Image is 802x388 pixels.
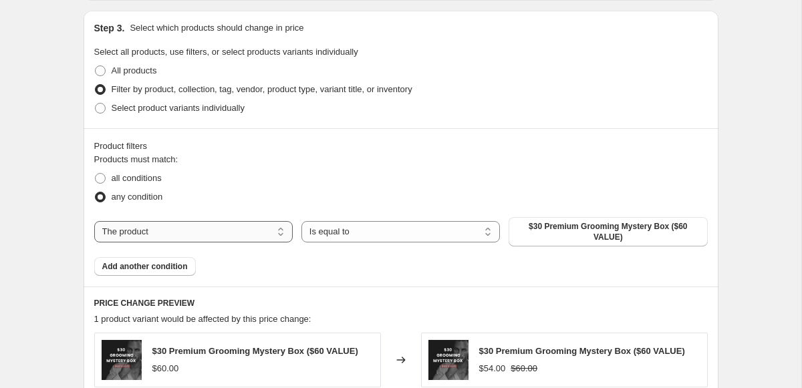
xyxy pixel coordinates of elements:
[428,340,469,380] img: 30-premium-grooming-mystery-box-60-value-1147341643_80x.jpg
[152,362,179,375] div: $60.00
[112,103,245,113] span: Select product variants individually
[102,340,142,380] img: 30-premium-grooming-mystery-box-60-value-1147341643_80x.jpg
[94,21,125,35] h2: Step 3.
[112,173,162,183] span: all conditions
[509,217,707,246] button: $30 Premium Grooming Mystery Box ($60 VALUE)
[479,362,506,375] div: $54.00
[94,314,311,324] span: 1 product variant would be affected by this price change:
[130,21,303,35] p: Select which products should change in price
[479,346,685,356] span: $30 Premium Grooming Mystery Box ($60 VALUE)
[94,140,708,153] div: Product filters
[517,221,699,242] span: $30 Premium Grooming Mystery Box ($60 VALUE)
[102,261,188,272] span: Add another condition
[152,346,358,356] span: $30 Premium Grooming Mystery Box ($60 VALUE)
[94,257,196,276] button: Add another condition
[112,192,163,202] span: any condition
[511,362,537,375] strike: $60.00
[94,154,178,164] span: Products must match:
[94,47,358,57] span: Select all products, use filters, or select products variants individually
[112,65,157,75] span: All products
[112,84,412,94] span: Filter by product, collection, tag, vendor, product type, variant title, or inventory
[94,298,708,309] h6: PRICE CHANGE PREVIEW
